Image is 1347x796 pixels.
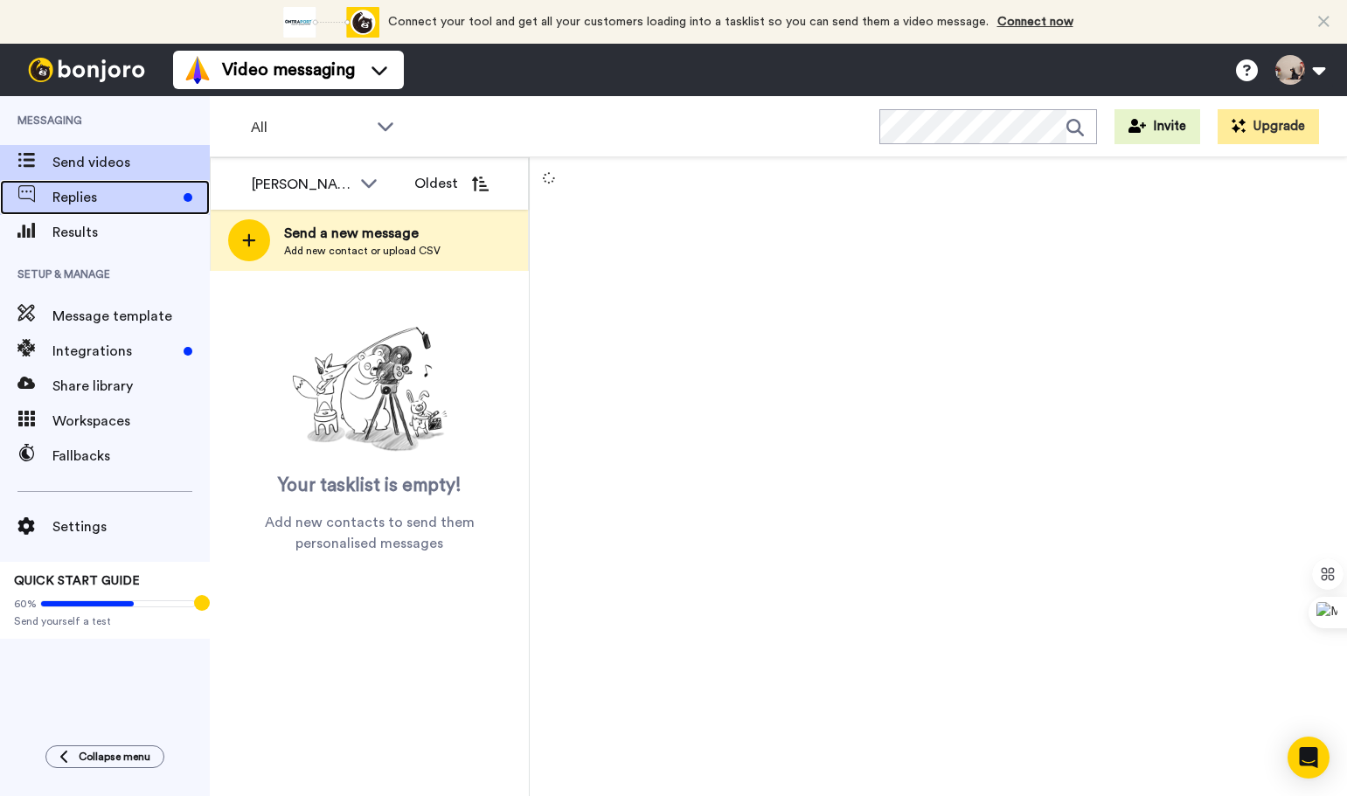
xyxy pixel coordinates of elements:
span: QUICK START GUIDE [14,575,140,587]
span: Send videos [52,152,210,173]
div: Open Intercom Messenger [1288,737,1330,779]
span: Share library [52,376,210,397]
img: bj-logo-header-white.svg [21,58,152,82]
div: [PERSON_NAME] From SpiritDog Training [252,174,351,195]
button: Oldest [401,166,502,201]
span: Send a new message [284,223,441,244]
img: vm-color.svg [184,56,212,84]
div: Tooltip anchor [194,595,210,611]
span: Connect your tool and get all your customers loading into a tasklist so you can send them a video... [388,16,989,28]
span: Add new contact or upload CSV [284,244,441,258]
span: Your tasklist is empty! [278,473,462,499]
span: Replies [52,187,177,208]
span: Send yourself a test [14,614,196,628]
span: Add new contacts to send them personalised messages [236,512,503,554]
button: Invite [1114,109,1200,144]
span: Settings [52,516,210,537]
span: Message template [52,306,210,327]
span: 60% [14,597,37,611]
span: Fallbacks [52,446,210,467]
div: animation [283,7,379,38]
span: All [251,117,368,138]
span: Integrations [52,341,177,362]
span: Video messaging [222,58,355,82]
img: ready-set-action.png [282,320,457,460]
span: Results [52,222,210,243]
button: Upgrade [1218,109,1319,144]
span: Collapse menu [79,750,150,764]
a: Connect now [997,16,1073,28]
span: Workspaces [52,411,210,432]
button: Collapse menu [45,745,164,768]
